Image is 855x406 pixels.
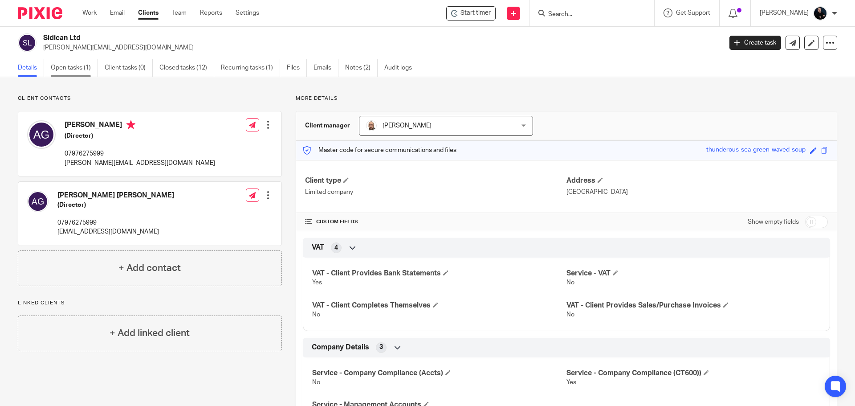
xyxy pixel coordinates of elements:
[729,36,781,50] a: Create task
[312,343,369,352] span: Company Details
[138,8,159,17] a: Clients
[312,379,320,385] span: No
[159,59,214,77] a: Closed tasks (12)
[43,43,716,52] p: [PERSON_NAME][EMAIL_ADDRESS][DOMAIN_NAME]
[82,8,97,17] a: Work
[383,123,432,129] span: [PERSON_NAME]
[312,301,566,310] h4: VAT - Client Completes Themselves
[126,120,135,129] i: Primary
[43,33,582,43] h2: Sidican Ltd
[305,218,566,226] h4: CUSTOM FIELDS
[57,227,174,236] p: [EMAIL_ADDRESS][DOMAIN_NAME]
[312,369,566,378] h4: Service - Company Compliance (Accts)
[366,120,377,131] img: Daryl.jpg
[57,218,174,227] p: 07976275999
[312,312,320,318] span: No
[379,343,383,352] span: 3
[236,8,259,17] a: Settings
[566,279,574,286] span: No
[813,6,827,21] img: Headshots%20accounting4everything_Poppy%20Jakes%20Photography-2203.jpg
[18,299,282,307] p: Linked clients
[27,191,49,212] img: svg%3E
[312,279,322,286] span: Yes
[57,191,174,200] h4: [PERSON_NAME] [PERSON_NAME]
[312,269,566,278] h4: VAT - Client Provides Bank Statements
[18,95,282,102] p: Client contacts
[566,188,828,197] p: [GEOGRAPHIC_DATA]
[566,301,821,310] h4: VAT - Client Provides Sales/Purchase Invoices
[27,120,56,149] img: svg%3E
[296,95,837,102] p: More details
[105,59,153,77] a: Client tasks (0)
[305,188,566,197] p: Limited company
[200,8,222,17] a: Reports
[118,261,181,275] h4: + Add contact
[110,8,125,17] a: Email
[57,201,174,209] h5: (Director)
[566,176,828,185] h4: Address
[303,146,456,155] p: Master code for secure communications and files
[18,59,44,77] a: Details
[676,10,710,16] span: Get Support
[110,326,190,340] h4: + Add linked client
[313,59,338,77] a: Emails
[18,7,62,19] img: Pixie
[305,121,350,130] h3: Client manager
[460,8,491,18] span: Start timer
[566,312,574,318] span: No
[566,269,821,278] h4: Service - VAT
[172,8,187,17] a: Team
[287,59,307,77] a: Files
[760,8,809,17] p: [PERSON_NAME]
[706,145,806,156] div: thunderous-sea-green-waved-soup
[446,6,496,21] div: Sidican Ltd
[305,176,566,185] h4: Client type
[547,11,627,19] input: Search
[51,59,98,77] a: Open tasks (1)
[384,59,419,77] a: Audit logs
[18,33,37,52] img: svg%3E
[221,59,280,77] a: Recurring tasks (1)
[65,131,215,140] h5: (Director)
[345,59,378,77] a: Notes (2)
[334,243,338,252] span: 4
[312,243,324,252] span: VAT
[65,159,215,168] p: [PERSON_NAME][EMAIL_ADDRESS][DOMAIN_NAME]
[566,369,821,378] h4: Service - Company Compliance (CT600))
[566,379,576,385] span: Yes
[748,217,799,226] label: Show empty fields
[65,120,215,131] h4: [PERSON_NAME]
[65,149,215,158] p: 07976275999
